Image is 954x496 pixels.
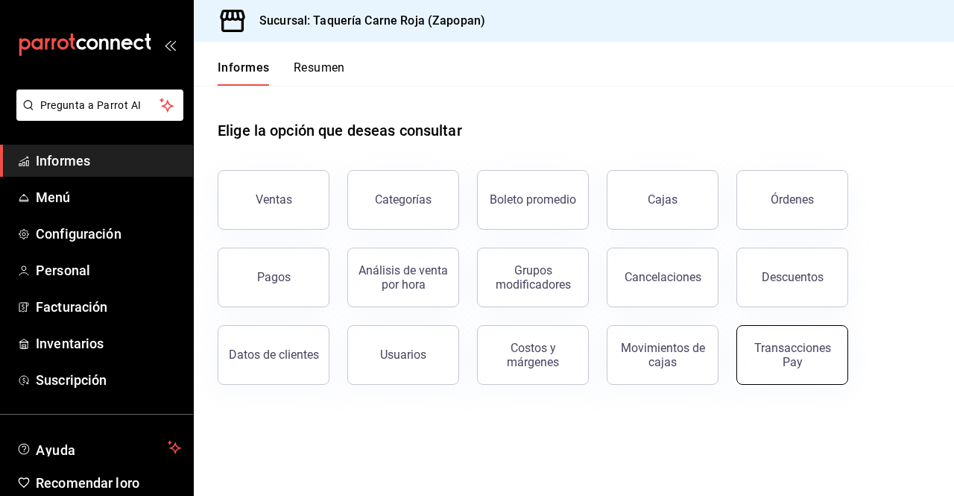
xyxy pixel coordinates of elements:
[218,60,345,86] div: pestañas de navegación
[477,248,589,307] button: Grupos modificadores
[477,170,589,230] button: Boleto promedio
[607,248,718,307] button: Cancelaciones
[36,475,139,491] font: Recomendar loro
[36,153,90,169] font: Informes
[762,270,824,284] font: Descuentos
[36,263,90,278] font: Personal
[218,60,270,75] font: Informes
[36,336,104,351] font: Inventarios
[380,348,426,362] font: Usuarios
[218,170,329,230] button: Ventas
[347,170,459,230] button: Categorías
[294,60,345,75] font: Resumen
[16,90,183,121] button: Pregunta a Parrot AI
[477,325,589,385] button: Costos y márgenes
[36,442,76,458] font: Ayuda
[375,192,432,207] font: Categorías
[648,192,678,207] font: Cajas
[347,325,459,385] button: Usuarios
[36,226,121,242] font: Configuración
[507,341,559,369] font: Costos y márgenes
[36,372,107,388] font: Suscripción
[621,341,705,369] font: Movimientos de cajas
[218,122,462,139] font: Elige la opción que deseas consultar
[358,263,448,292] font: Análisis de venta por hora
[10,108,183,124] a: Pregunta a Parrot AI
[36,189,71,205] font: Menú
[218,325,329,385] button: Datos de clientes
[607,170,718,230] a: Cajas
[490,192,576,207] font: Boleto promedio
[771,192,814,207] font: Órdenes
[754,341,831,369] font: Transacciones Pay
[40,99,142,111] font: Pregunta a Parrot AI
[736,170,848,230] button: Órdenes
[625,270,701,284] font: Cancelaciones
[496,263,571,292] font: Grupos modificadores
[256,192,292,207] font: Ventas
[164,39,176,51] button: abrir_cajón_menú
[218,248,329,307] button: Pagos
[736,248,848,307] button: Descuentos
[259,13,485,28] font: Sucursal: Taquería Carne Roja (Zapopan)
[347,248,459,307] button: Análisis de venta por hora
[736,325,848,385] button: Transacciones Pay
[36,299,107,315] font: Facturación
[257,270,291,284] font: Pagos
[229,348,319,362] font: Datos de clientes
[607,325,718,385] button: Movimientos de cajas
